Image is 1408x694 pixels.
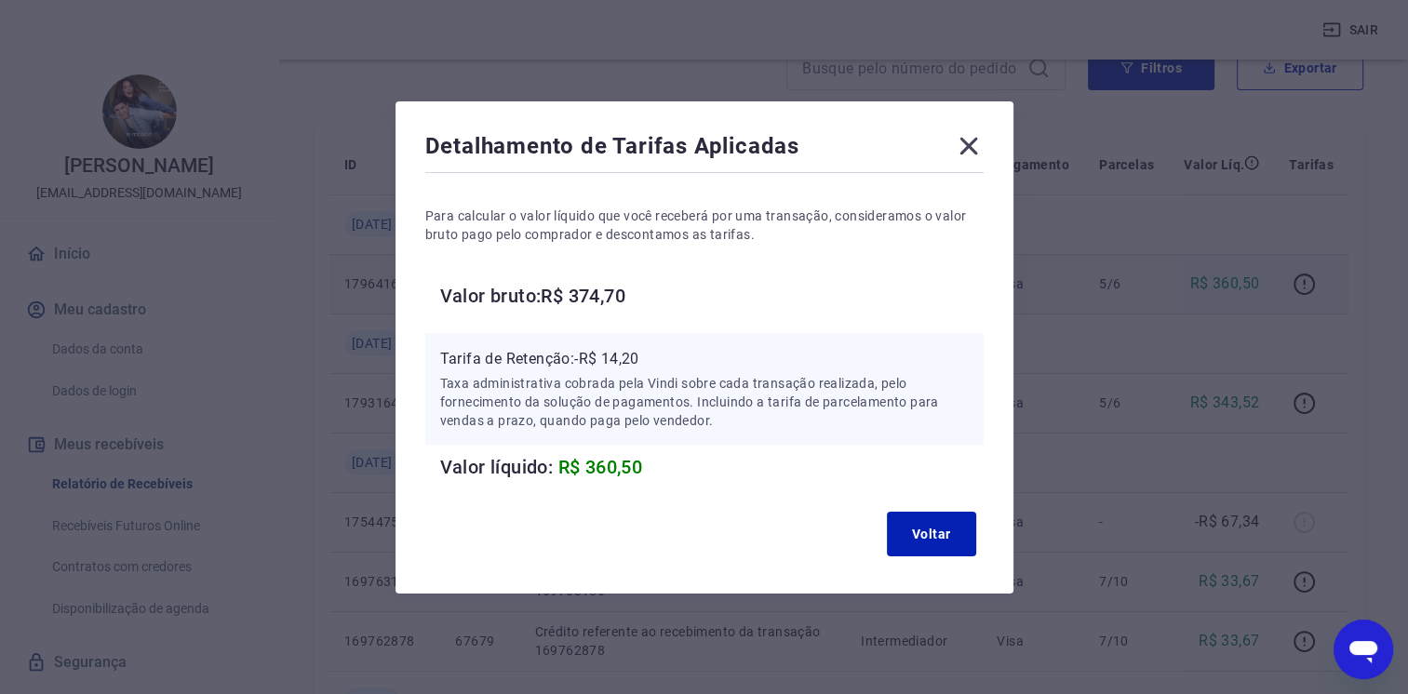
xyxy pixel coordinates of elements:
p: Tarifa de Retenção: -R$ 14,20 [440,348,969,370]
p: Para calcular o valor líquido que você receberá por uma transação, consideramos o valor bruto pag... [425,207,984,244]
iframe: Botão para abrir a janela de mensagens [1334,620,1393,679]
button: Voltar [887,512,976,556]
h6: Valor líquido: [440,452,984,482]
span: R$ 360,50 [558,456,643,478]
p: Taxa administrativa cobrada pela Vindi sobre cada transação realizada, pelo fornecimento da soluç... [440,374,969,430]
div: Detalhamento de Tarifas Aplicadas [425,131,984,168]
h6: Valor bruto: R$ 374,70 [440,281,984,311]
